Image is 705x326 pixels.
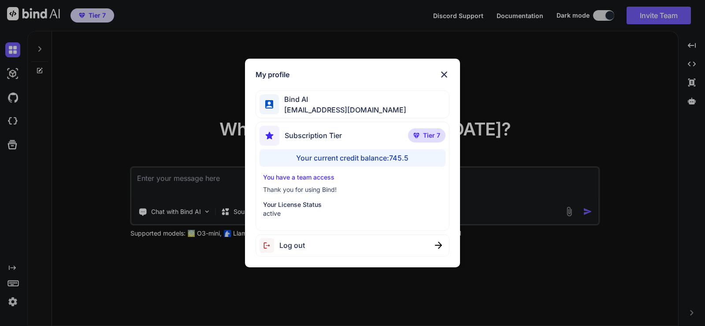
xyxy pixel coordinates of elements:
img: close [439,69,449,80]
span: Log out [279,240,305,251]
img: premium [413,133,419,138]
span: Subscription Tier [285,130,342,141]
span: Tier 7 [423,131,440,140]
p: You have a team access [263,173,442,182]
span: Bind AI [279,94,406,105]
img: subscription [260,126,279,146]
h1: My profile [256,69,289,80]
span: [EMAIL_ADDRESS][DOMAIN_NAME] [279,105,406,115]
p: Your License Status [263,200,442,209]
img: logout [260,238,279,253]
p: active [263,209,442,218]
img: close [435,242,442,249]
div: Your current credit balance: 745.5 [260,149,446,167]
p: Thank you for using Bind! [263,185,442,194]
img: profile [265,100,274,109]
